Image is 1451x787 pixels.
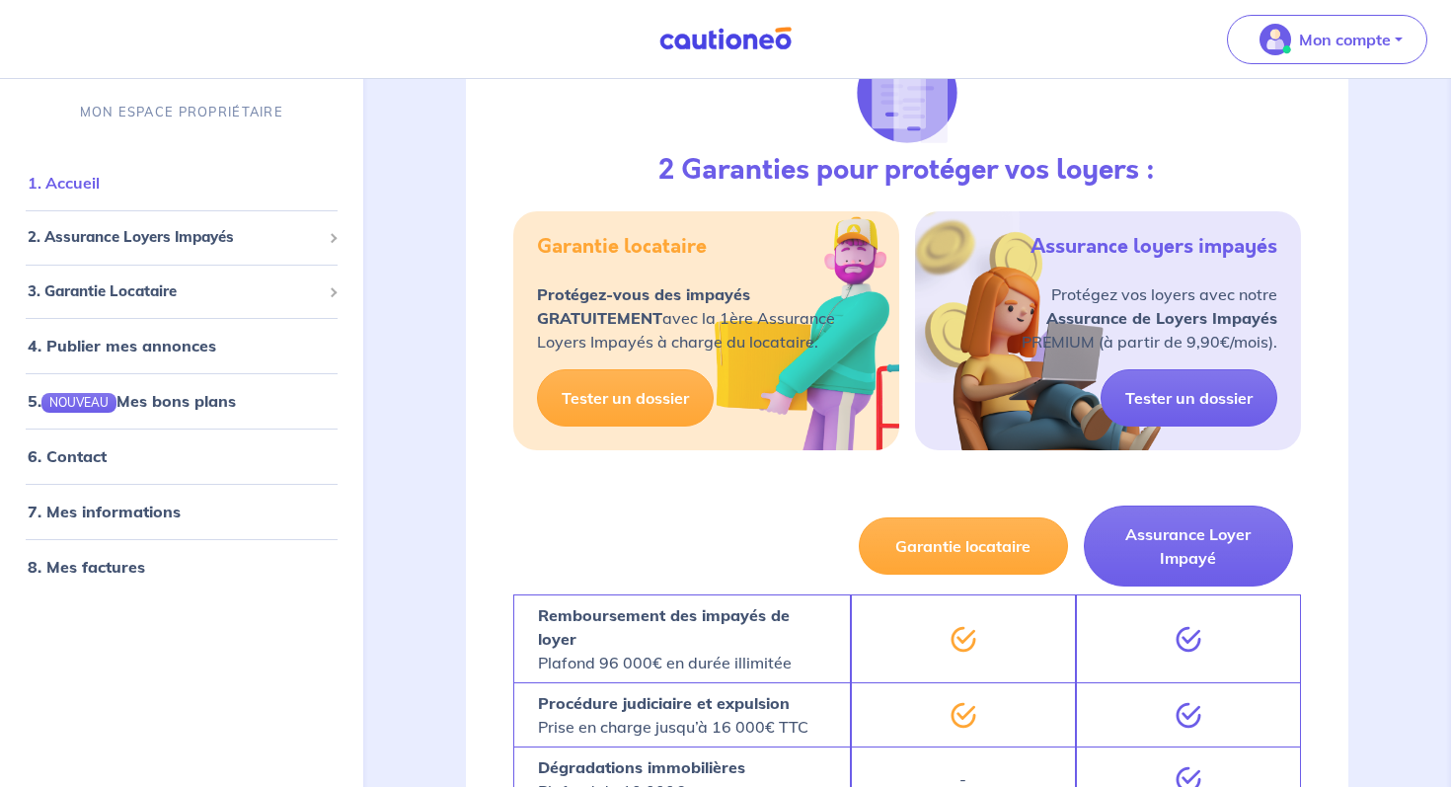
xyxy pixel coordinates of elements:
a: 4. Publier mes annonces [28,336,216,355]
img: justif-loupe [854,39,960,146]
div: 1. Accueil [8,163,355,202]
strong: Protégez-vous des impayés GRATUITEMENT [537,284,750,328]
button: Assurance Loyer Impayé [1084,506,1293,587]
strong: Remboursement des impayés de loyer [538,605,790,649]
a: 1. Accueil [28,173,100,193]
p: Mon compte [1299,28,1391,51]
h5: Assurance loyers impayés [1031,235,1277,259]
strong: Assurance de Loyers Impayés [1046,308,1277,328]
button: illu_account_valid_menu.svgMon compte [1227,15,1427,64]
strong: Dégradations immobilières [538,757,745,777]
a: 7. Mes informations [28,502,181,521]
a: Tester un dossier [1101,369,1277,427]
div: 4. Publier mes annonces [8,326,355,365]
div: 2. Assurance Loyers Impayés [8,218,355,257]
span: 3. Garantie Locataire [28,279,321,302]
img: illu_account_valid_menu.svg [1260,24,1291,55]
p: Prise en charge jusqu’à 16 000€ TTC [538,691,808,739]
div: 6. Contact [8,436,355,476]
p: avec la 1ère Assurance Loyers Impayés à charge du locataire. [537,282,835,354]
div: 5.NOUVEAUMes bons plans [8,381,355,421]
a: 8. Mes factures [28,557,145,577]
a: 5.NOUVEAUMes bons plans [28,391,236,411]
p: Protégez vos loyers avec notre PREMIUM (à partir de 9,90€/mois). [1022,282,1277,354]
p: Plafond 96 000€ en durée illimitée [538,603,826,674]
button: Garantie locataire [859,517,1068,575]
h5: Garantie locataire [537,235,707,259]
span: 2. Assurance Loyers Impayés [28,226,321,249]
p: MON ESPACE PROPRIÉTAIRE [80,103,283,121]
a: Tester un dossier [537,369,714,427]
h3: 2 Garanties pour protéger vos loyers : [658,154,1155,188]
div: 3. Garantie Locataire [8,272,355,310]
img: Cautioneo [651,27,800,51]
a: 6. Contact [28,446,107,466]
div: 8. Mes factures [8,547,355,587]
div: 7. Mes informations [8,492,355,531]
strong: Procédure judiciaire et expulsion [538,693,790,713]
